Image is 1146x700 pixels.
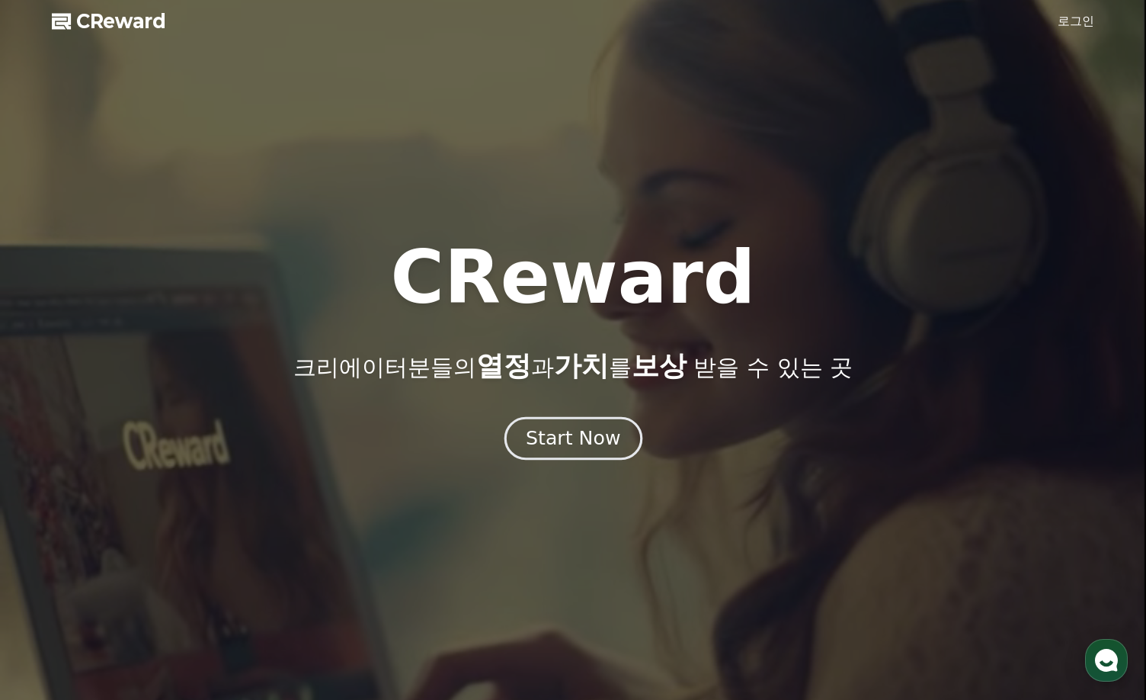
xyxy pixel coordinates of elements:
[526,425,620,451] div: Start Now
[1058,12,1094,31] a: 로그인
[390,241,755,314] h1: CReward
[293,351,853,381] p: 크리에이터분들의 과 를 받을 수 있는 곳
[101,483,197,522] a: 대화
[139,507,158,519] span: 대화
[476,350,531,381] span: 열정
[197,483,293,522] a: 설정
[632,350,687,381] span: 보상
[235,506,254,519] span: 설정
[554,350,609,381] span: 가치
[52,9,166,34] a: CReward
[48,506,57,519] span: 홈
[76,9,166,34] span: CReward
[504,417,642,461] button: Start Now
[507,433,639,448] a: Start Now
[5,483,101,522] a: 홈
